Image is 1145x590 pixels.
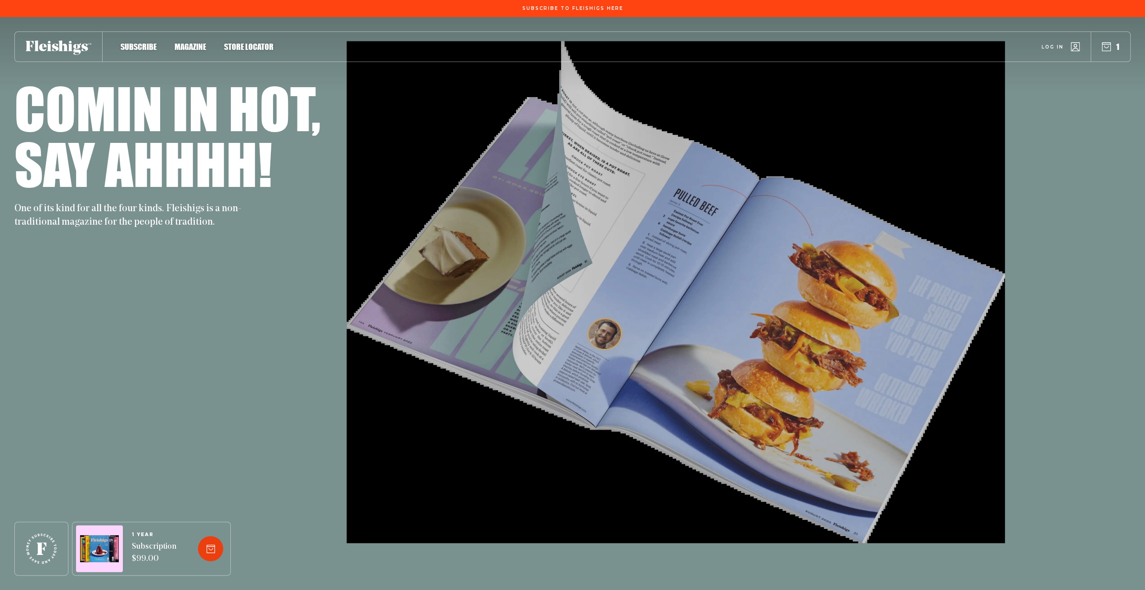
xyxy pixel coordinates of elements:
[175,40,206,53] a: Magazine
[522,6,623,11] span: Subscribe To Fleishigs Here
[121,42,157,52] span: Subscribe
[132,532,176,565] a: 1 YEARSubscription $99.00
[521,6,625,10] a: Subscribe To Fleishigs Here
[224,40,274,53] a: Store locator
[224,42,274,52] span: Store locator
[14,136,272,191] h1: Say ahhhh!
[14,80,321,136] h1: Comin in hot,
[175,42,206,52] span: Magazine
[80,535,119,563] img: Magazines image
[14,202,248,229] p: One of its kind for all the four kinds. Fleishigs is a non-traditional magazine for the people of...
[121,40,157,53] a: Subscribe
[132,541,176,565] span: Subscription $99.00
[1042,44,1064,50] span: Log in
[1102,42,1119,52] button: 1
[132,532,176,537] span: 1 YEAR
[1042,42,1080,51] a: Log in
